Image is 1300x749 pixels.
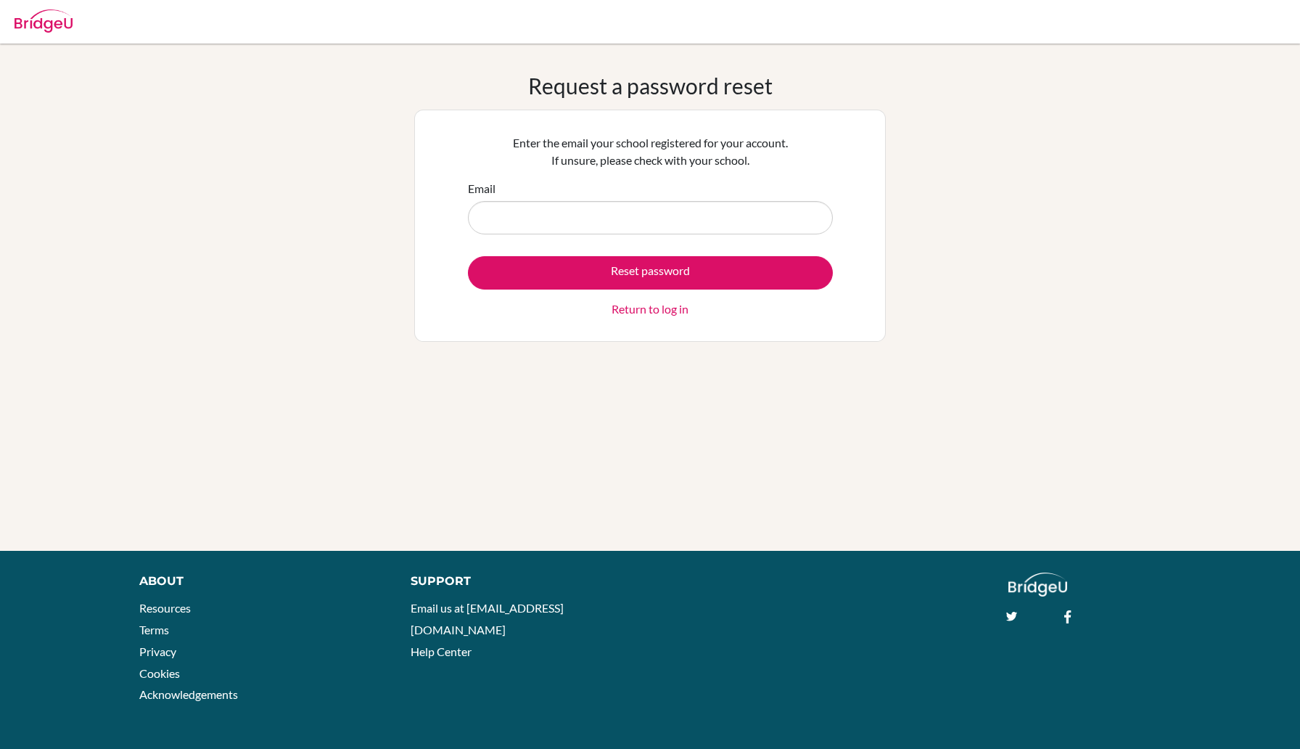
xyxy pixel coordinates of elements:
a: Help Center [411,644,472,658]
a: Return to log in [612,300,688,318]
a: Terms [139,623,169,637]
button: Reset password [468,256,833,290]
div: Support [411,573,633,590]
a: Privacy [139,644,176,658]
a: Acknowledgements [139,687,238,701]
label: Email [468,180,495,197]
a: Email us at [EMAIL_ADDRESS][DOMAIN_NAME] [411,601,564,637]
h1: Request a password reset [528,73,773,99]
p: Enter the email your school registered for your account. If unsure, please check with your school. [468,134,833,169]
div: About [139,573,379,590]
a: Resources [139,601,191,615]
img: logo_white@2x-f4f0deed5e89b7ecb1c2cc34c3e3d731f90f0f143d5ea2071677605dd97b5244.png [1008,573,1067,597]
a: Cookies [139,666,180,680]
img: Bridge-U [15,9,73,33]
